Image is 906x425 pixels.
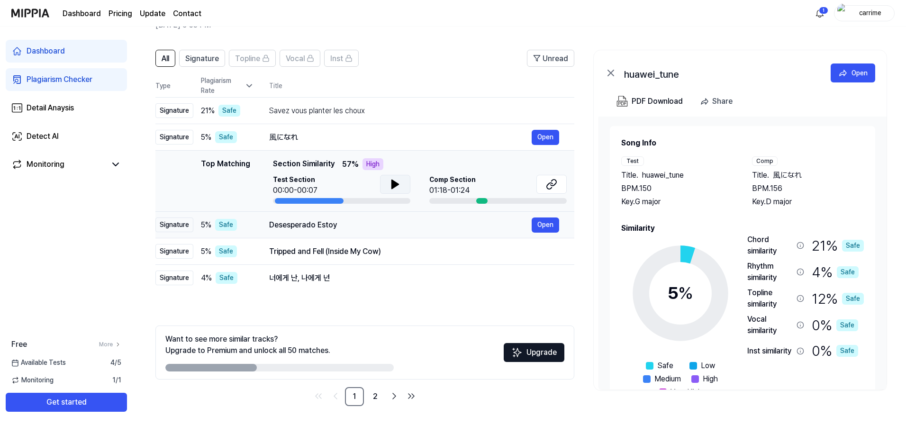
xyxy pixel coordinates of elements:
div: Safe [842,240,864,252]
div: Signature [155,130,193,145]
div: Detail Anaysis [27,102,74,114]
th: Type [155,74,193,98]
div: Safe [218,105,240,117]
button: Open [532,130,559,145]
div: Plagiarism Checker [27,74,92,85]
div: Dashboard [27,45,65,57]
span: Test Section [273,175,317,185]
a: Update [140,8,165,19]
button: profilecarrime [834,5,895,21]
span: 4 % [201,272,212,284]
span: % [678,283,693,303]
a: Dashboard [6,40,127,63]
div: 21 % [812,234,864,257]
button: Get started [6,393,127,412]
span: All [162,53,169,64]
img: PDF Download [616,96,628,107]
div: Safe [215,219,237,231]
span: Comp Section [429,175,476,185]
div: carrime [852,8,888,18]
span: 57 % [342,159,359,170]
span: Free [11,339,27,350]
a: Contact [173,8,201,19]
div: Plagiarism Rate [201,76,254,96]
div: 1 [819,7,828,14]
button: Open [532,217,559,233]
div: Topline similarity [747,287,793,310]
button: Inst [324,50,359,67]
span: Title . [752,170,769,181]
img: 알림 [814,8,825,19]
div: 風になれ [269,132,532,143]
span: 1 / 1 [112,375,121,385]
button: Share [696,92,740,111]
a: Go to first page [311,389,326,404]
span: Signature [185,53,219,64]
div: 5 [668,280,693,306]
div: Rhythm similarity [747,261,793,283]
div: Safe [216,272,237,284]
span: 21 % [201,105,215,117]
img: profile [837,4,849,23]
span: 5 % [201,132,211,143]
div: Open [852,68,868,78]
a: 2 [366,387,385,406]
button: Topline [229,50,276,67]
h2: Song Info [621,137,864,149]
div: 0 % [812,340,858,362]
div: PDF Download [632,95,683,108]
div: Chord similarity [747,234,793,257]
div: 0 % [812,314,858,336]
span: 4 / 5 [110,358,121,368]
a: More [99,340,121,349]
div: Signature [155,244,193,259]
span: huawei_tune [642,170,684,181]
span: 5 % [201,246,211,257]
button: Vocal [280,50,320,67]
div: Safe [836,345,858,357]
div: Savez vous planter les choux [269,105,559,117]
th: Title [269,74,574,97]
div: Signature [155,103,193,118]
a: 1 [345,387,364,406]
div: Safe [836,319,858,331]
div: Desesperado Estoy [269,219,532,231]
button: 알림1 [812,6,827,21]
div: 00:00-00:07 [273,185,317,196]
div: Want to see more similar tracks? Upgrade to Premium and unlock all 50 matches. [165,334,330,356]
a: Detail Anaysis [6,97,127,119]
a: Pricing [109,8,132,19]
div: Monitoring [27,159,64,170]
a: Go to previous page [328,389,343,404]
div: Detect AI [27,131,59,142]
a: Detect AI [6,125,127,148]
button: Signature [179,50,225,67]
div: Safe [842,293,864,305]
span: Topline [235,53,260,64]
div: BPM. 156 [752,183,864,194]
span: Section Similarity [273,158,335,170]
div: Top Matching [201,158,250,204]
div: Key. D major [752,196,864,208]
h2: Similarity [621,223,864,234]
div: Tripped and Fell (Inside My Cow) [269,246,559,257]
button: All [155,50,175,67]
span: Available Tests [11,358,66,368]
button: Open [831,63,875,82]
span: Monitoring [11,375,54,385]
a: Monitoring [11,159,106,170]
span: Unread [543,53,568,64]
span: High [703,373,718,385]
div: Safe [837,266,859,278]
div: Vocal similarity [747,314,793,336]
nav: pagination [155,387,574,406]
div: huawei_tune [624,67,814,79]
button: Upgrade [504,343,564,362]
div: 12 % [812,287,864,310]
span: Medium [654,373,681,385]
div: Safe [215,131,237,143]
span: Low [701,360,715,371]
img: Sparkles [511,347,523,358]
